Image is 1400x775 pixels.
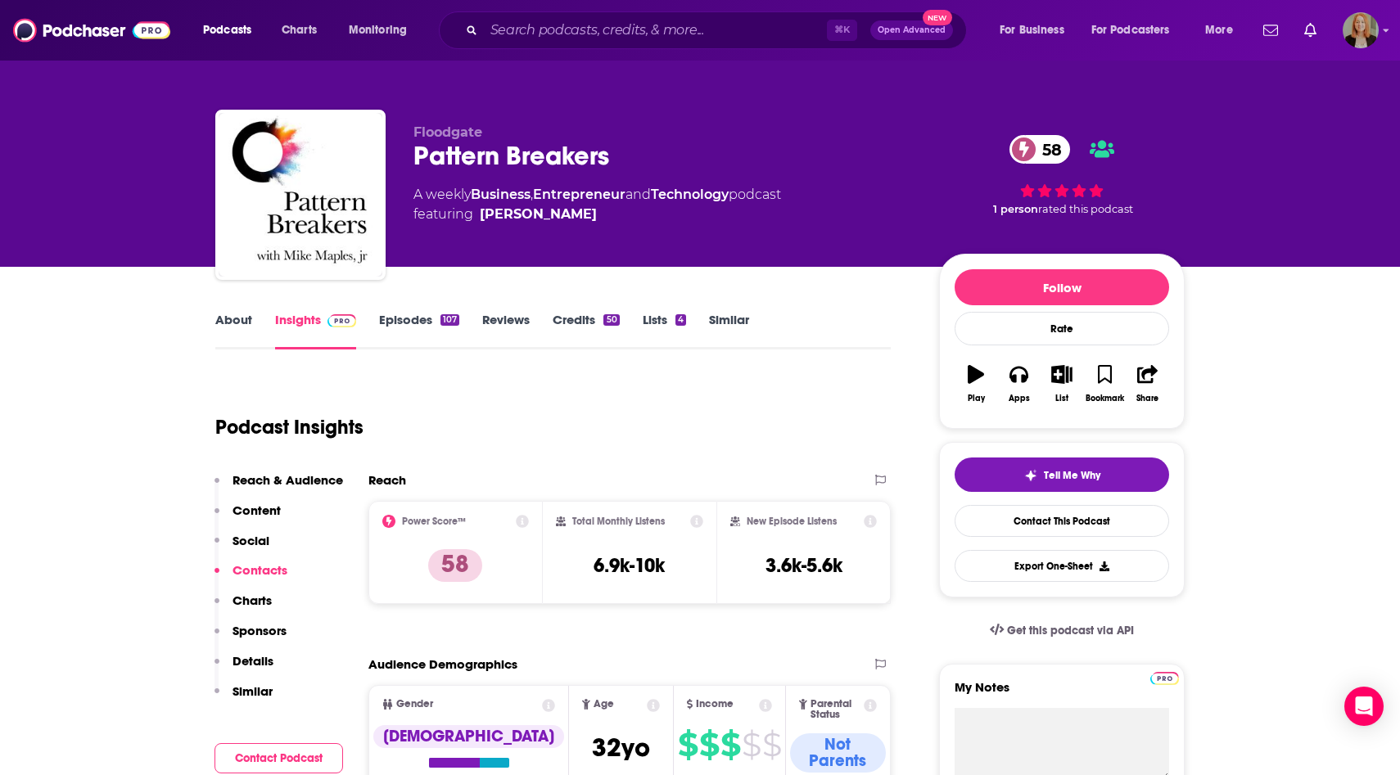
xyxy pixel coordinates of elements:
[977,611,1147,651] a: Get this podcast via API
[1086,394,1124,403] div: Bookmark
[1000,19,1064,42] span: For Business
[368,472,406,488] h2: Reach
[678,732,698,758] span: $
[1344,687,1384,726] div: Open Intercom Messenger
[233,533,269,548] p: Social
[603,314,619,326] div: 50
[215,743,343,773] button: Contact Podcast
[1205,19,1233,42] span: More
[219,113,382,277] img: Pattern Breakers
[878,26,946,34] span: Open Advanced
[1009,394,1030,403] div: Apps
[1150,669,1179,685] a: Pro website
[215,653,273,683] button: Details
[440,314,459,326] div: 107
[643,312,686,349] a: Lists4
[1194,17,1253,43] button: open menu
[1024,469,1037,482] img: tell me why sparkle
[215,415,364,439] h1: Podcast Insights
[413,205,781,224] span: featuring
[955,457,1169,492] button: tell me why sparkleTell Me Why
[1150,672,1179,685] img: Podchaser Pro
[747,516,837,527] h2: New Episode Listens
[592,732,650,764] span: 32 yo
[349,19,407,42] span: Monitoring
[203,19,251,42] span: Podcasts
[413,185,781,224] div: A weekly podcast
[233,653,273,669] p: Details
[1343,12,1379,48] button: Show profile menu
[955,312,1169,345] div: Rate
[271,17,327,43] a: Charts
[553,312,619,349] a: Credits50
[572,516,665,527] h2: Total Monthly Listens
[594,553,665,578] h3: 6.9k-10k
[282,19,317,42] span: Charts
[454,11,982,49] div: Search podcasts, credits, & more...
[275,312,356,349] a: InsightsPodchaser Pro
[955,550,1169,582] button: Export One-Sheet
[471,187,531,202] a: Business
[413,124,482,140] span: Floodgate
[709,312,749,349] a: Similar
[1055,394,1068,403] div: List
[993,203,1038,215] span: 1 person
[402,516,466,527] h2: Power Score™
[988,17,1085,43] button: open menu
[811,699,861,720] span: Parental Status
[531,187,533,202] span: ,
[215,593,272,623] button: Charts
[625,187,651,202] span: and
[997,354,1040,413] button: Apps
[675,314,686,326] div: 4
[1298,16,1323,44] a: Show notifications dropdown
[484,17,827,43] input: Search podcasts, credits, & more...
[870,20,953,40] button: Open AdvancedNew
[923,10,952,25] span: New
[327,314,356,327] img: Podchaser Pro
[827,20,857,41] span: ⌘ K
[337,17,428,43] button: open menu
[215,312,252,349] a: About
[1026,135,1070,164] span: 58
[215,683,273,714] button: Similar
[428,549,482,582] p: 58
[955,354,997,413] button: Play
[1091,19,1170,42] span: For Podcasters
[215,472,343,502] button: Reach & Audience
[368,656,517,672] h2: Audience Demographics
[955,679,1169,708] label: My Notes
[215,533,269,563] button: Social
[939,124,1185,226] div: 58 1 personrated this podcast
[373,725,564,748] div: [DEMOGRAPHIC_DATA]
[765,553,842,578] h3: 3.6k-5.6k
[1007,624,1134,638] span: Get this podcast via API
[480,205,597,224] a: Mike Maples
[379,312,459,349] a: Episodes107
[1127,354,1169,413] button: Share
[1009,135,1070,164] a: 58
[651,187,729,202] a: Technology
[233,623,287,638] p: Sponsors
[742,732,761,758] span: $
[1041,354,1083,413] button: List
[233,562,287,578] p: Contacts
[955,505,1169,537] a: Contact This Podcast
[13,15,170,46] img: Podchaser - Follow, Share and Rate Podcasts
[696,699,734,710] span: Income
[1343,12,1379,48] img: User Profile
[762,732,781,758] span: $
[1083,354,1126,413] button: Bookmark
[1343,12,1379,48] span: Logged in as emckenzie
[233,683,273,699] p: Similar
[1038,203,1133,215] span: rated this podcast
[482,312,530,349] a: Reviews
[192,17,273,43] button: open menu
[594,699,614,710] span: Age
[968,394,985,403] div: Play
[533,187,625,202] a: Entrepreneur
[233,593,272,608] p: Charts
[1081,17,1194,43] button: open menu
[699,732,719,758] span: $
